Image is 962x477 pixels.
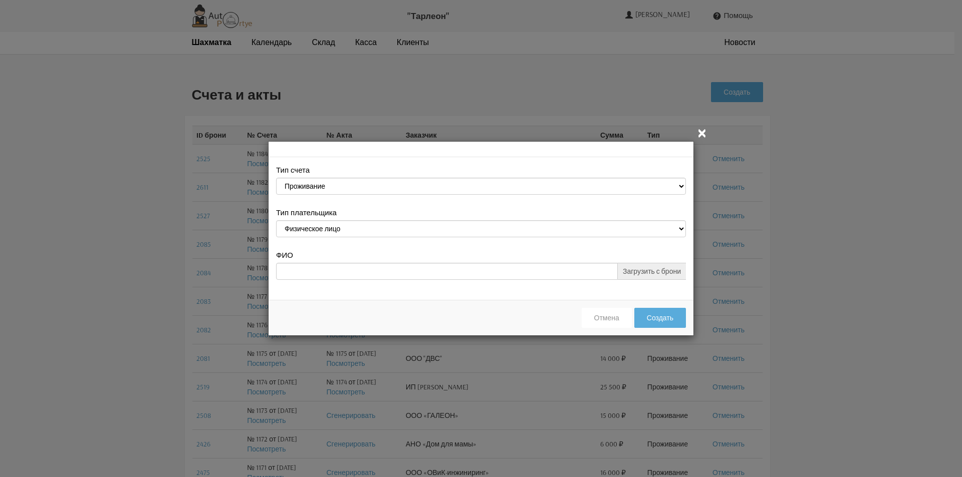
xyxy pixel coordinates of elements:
button: Отмена [582,308,632,328]
label: ФИО [276,250,293,260]
label: Тип плательщика [276,207,337,218]
a: Загрузить с брони [618,263,686,280]
button: Создать [634,308,686,328]
label: Тип счета [276,165,310,175]
button: Закрыть [696,126,708,139]
i:  [696,127,708,139]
